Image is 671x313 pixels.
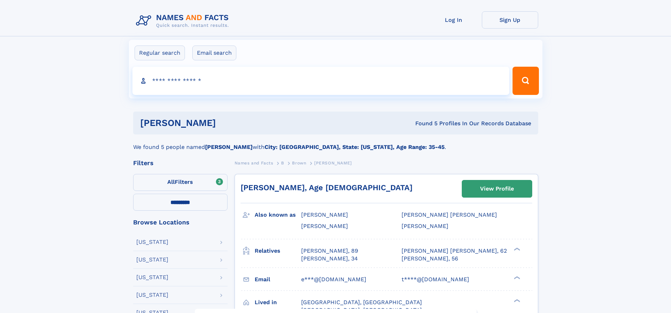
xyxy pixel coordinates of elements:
[301,255,358,263] a: [PERSON_NAME], 34
[316,120,531,127] div: Found 5 Profiles In Our Records Database
[255,245,301,257] h3: Relatives
[462,180,532,197] a: View Profile
[301,247,358,255] a: [PERSON_NAME], 89
[133,134,538,151] div: We found 5 people named with .
[301,211,348,218] span: [PERSON_NAME]
[301,299,422,306] span: [GEOGRAPHIC_DATA], [GEOGRAPHIC_DATA]
[512,298,521,303] div: ❯
[292,161,306,165] span: Brown
[402,223,448,229] span: [PERSON_NAME]
[512,275,521,280] div: ❯
[133,174,228,191] label: Filters
[512,67,539,95] button: Search Button
[133,160,228,166] div: Filters
[281,158,284,167] a: B
[255,273,301,285] h3: Email
[136,257,168,263] div: [US_STATE]
[133,219,228,225] div: Browse Locations
[482,11,538,29] a: Sign Up
[402,211,497,218] span: [PERSON_NAME] [PERSON_NAME]
[255,296,301,308] h3: Lived in
[241,183,412,192] a: [PERSON_NAME], Age [DEMOGRAPHIC_DATA]
[281,161,284,165] span: B
[167,179,175,185] span: All
[301,223,348,229] span: [PERSON_NAME]
[192,46,236,60] label: Email search
[140,119,316,127] h1: [PERSON_NAME]
[512,247,521,251] div: ❯
[135,46,185,60] label: Regular search
[136,275,168,280] div: [US_STATE]
[425,11,482,29] a: Log In
[205,144,253,150] b: [PERSON_NAME]
[480,181,514,197] div: View Profile
[402,255,458,263] a: [PERSON_NAME], 56
[265,144,445,150] b: City: [GEOGRAPHIC_DATA], State: [US_STATE], Age Range: 35-45
[301,276,366,283] span: e***@[DOMAIN_NAME]
[133,11,235,30] img: Logo Names and Facts
[255,209,301,221] h3: Also known as
[235,158,273,167] a: Names and Facts
[136,239,168,245] div: [US_STATE]
[132,67,510,95] input: search input
[402,247,507,255] a: [PERSON_NAME] [PERSON_NAME], 62
[314,161,352,165] span: [PERSON_NAME]
[292,158,306,167] a: Brown
[136,292,168,298] div: [US_STATE]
